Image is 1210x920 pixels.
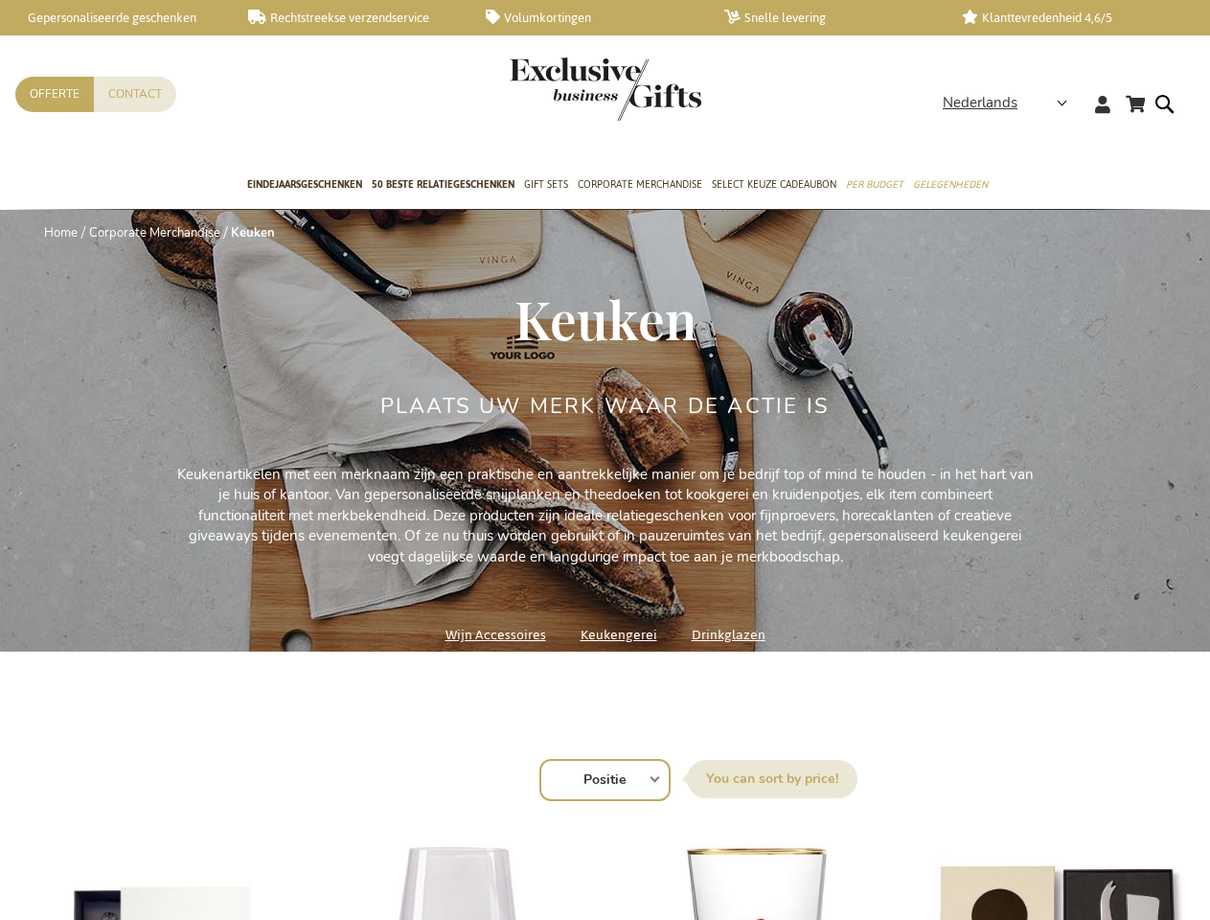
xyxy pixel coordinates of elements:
[380,395,830,418] h2: Plaats uw merk waar de actie is
[712,174,836,195] span: Select Keuze Cadeaubon
[89,224,220,241] a: Corporate Merchandise
[248,10,456,26] a: Rechtstreekse verzendservice
[687,760,857,798] label: Sorteer op
[10,10,217,26] a: Gepersonaliseerde geschenken
[846,174,903,195] span: Per Budget
[913,162,988,210] a: Gelegenheden
[943,92,1017,114] span: Nederlands
[514,283,696,354] span: Keuken
[524,174,568,195] span: Gift Sets
[247,162,362,210] a: Eindejaarsgeschenken
[445,622,546,648] a: Wijn Accessoires
[692,622,765,648] a: Drinkglazen
[510,57,701,121] img: Exclusive Business gifts logo
[913,174,988,195] span: Gelegenheden
[231,224,275,241] strong: Keuken
[372,162,514,210] a: 50 beste relatiegeschenken
[724,10,932,26] a: Snelle levering
[510,57,605,121] a: store logo
[581,622,657,648] a: Keukengerei
[247,174,362,195] span: Eindejaarsgeschenken
[486,10,694,26] a: Volumkortingen
[578,162,702,210] a: Corporate Merchandise
[712,162,836,210] a: Select Keuze Cadeaubon
[846,162,903,210] a: Per Budget
[44,224,78,241] a: Home
[962,10,1170,26] a: Klanttevredenheid 4,6/5
[578,174,702,195] span: Corporate Merchandise
[524,162,568,210] a: Gift Sets
[15,77,94,112] a: Offerte
[174,465,1037,567] p: Keukenartikelen met een merknaam zijn een praktische en aantrekkelijke manier om je bedrijf top o...
[94,77,176,112] a: Contact
[372,174,514,195] span: 50 beste relatiegeschenken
